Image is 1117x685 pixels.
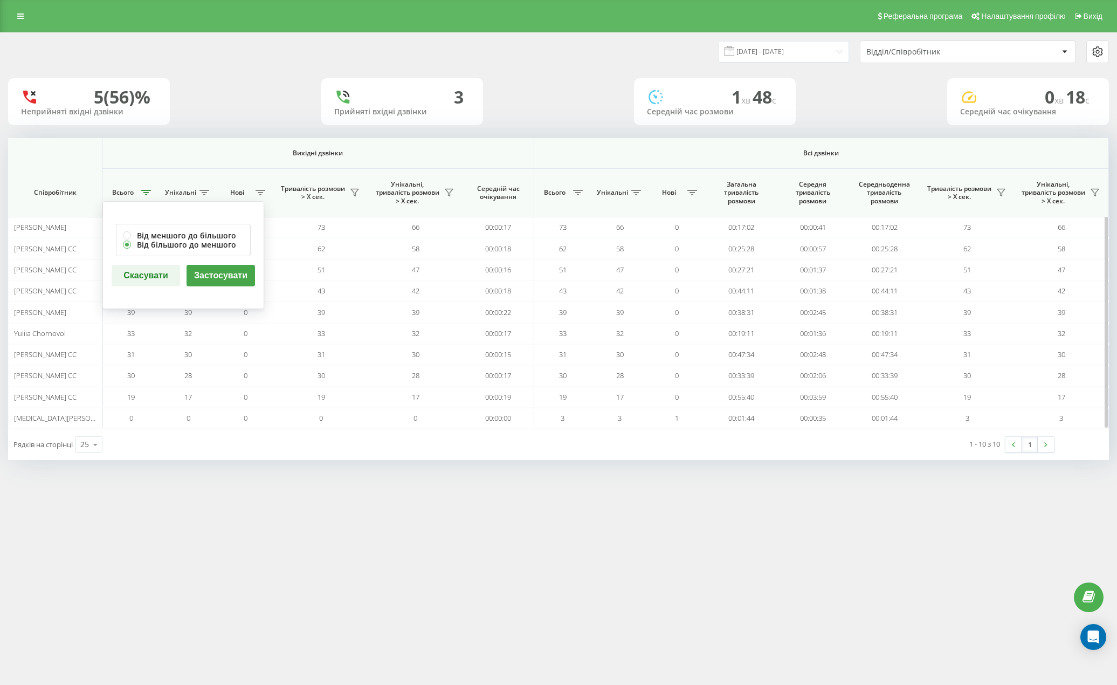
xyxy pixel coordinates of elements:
[616,307,624,317] span: 39
[318,328,325,338] span: 33
[675,413,679,423] span: 1
[318,244,325,254] span: 62
[1058,286,1065,296] span: 42
[14,392,77,402] span: [PERSON_NAME] CC
[463,344,534,365] td: 00:00:15
[463,238,534,259] td: 00:00:18
[374,180,441,206] span: Унікальні, тривалість розмови > Х сек.
[318,307,325,317] span: 39
[123,231,244,240] label: Від меншого до більшого
[616,371,624,380] span: 28
[966,413,969,423] span: 3
[849,408,920,429] td: 00:01:44
[244,371,247,380] span: 0
[18,188,93,197] span: Співробітник
[568,149,1075,157] span: Всі дзвінки
[849,238,920,259] td: 00:25:28
[1058,307,1065,317] span: 39
[129,149,507,157] span: Вихідні дзвінки
[706,302,777,323] td: 00:38:31
[559,286,567,296] span: 43
[777,217,849,238] td: 00:00:41
[463,280,534,302] td: 00:00:18
[244,413,247,423] span: 0
[559,350,567,359] span: 31
[777,259,849,280] td: 00:01:37
[14,244,77,254] span: [PERSON_NAME] CC
[849,323,920,344] td: 00:19:11
[963,307,971,317] span: 39
[1058,265,1065,275] span: 47
[184,371,192,380] span: 28
[616,350,624,359] span: 30
[1058,222,1065,232] span: 66
[753,85,776,108] span: 48
[318,222,325,232] span: 73
[123,240,244,249] label: Від більшого до меншого
[706,344,777,365] td: 00:47:34
[616,286,624,296] span: 42
[94,87,150,107] div: 5 (56)%
[463,387,534,408] td: 00:00:19
[675,307,679,317] span: 0
[463,365,534,386] td: 00:00:17
[654,188,684,197] span: Нові
[866,47,995,57] div: Відділ/Співробітник
[279,184,347,201] span: Тривалість розмови > Х сек.
[540,188,570,197] span: Всього
[187,413,190,423] span: 0
[412,307,419,317] span: 39
[777,238,849,259] td: 00:00:57
[849,302,920,323] td: 00:38:31
[13,440,73,449] span: Рядків на сторінці
[14,371,77,380] span: [PERSON_NAME] CC
[412,286,419,296] span: 42
[14,350,77,359] span: [PERSON_NAME] CC
[318,286,325,296] span: 43
[21,107,157,117] div: Неприйняті вхідні дзвінки
[963,286,971,296] span: 43
[706,238,777,259] td: 00:25:28
[675,222,679,232] span: 0
[963,371,971,380] span: 30
[412,350,419,359] span: 30
[777,365,849,386] td: 00:02:06
[127,371,135,380] span: 30
[706,408,777,429] td: 00:01:44
[108,188,138,197] span: Всього
[963,328,971,338] span: 33
[777,280,849,302] td: 00:01:38
[14,222,66,232] span: [PERSON_NAME]
[244,392,247,402] span: 0
[319,413,323,423] span: 0
[14,265,77,275] span: [PERSON_NAME] CC
[463,302,534,323] td: 00:00:22
[675,244,679,254] span: 0
[559,222,567,232] span: 73
[981,12,1065,20] span: Налаштування профілю
[616,392,624,402] span: 17
[222,188,252,197] span: Нові
[127,307,135,317] span: 39
[849,280,920,302] td: 00:44:11
[732,85,753,108] span: 1
[412,244,419,254] span: 58
[1084,12,1102,20] span: Вихід
[559,244,567,254] span: 62
[413,413,417,423] span: 0
[561,413,564,423] span: 3
[1059,413,1063,423] span: 3
[857,180,912,206] span: Середньоденна тривалість розмови
[777,387,849,408] td: 00:03:59
[412,392,419,402] span: 17
[244,328,247,338] span: 0
[184,307,192,317] span: 39
[412,371,419,380] span: 28
[706,280,777,302] td: 00:44:11
[647,107,783,117] div: Середній час розмови
[777,344,849,365] td: 00:02:48
[559,307,567,317] span: 39
[559,265,567,275] span: 51
[777,408,849,429] td: 00:00:35
[244,307,247,317] span: 0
